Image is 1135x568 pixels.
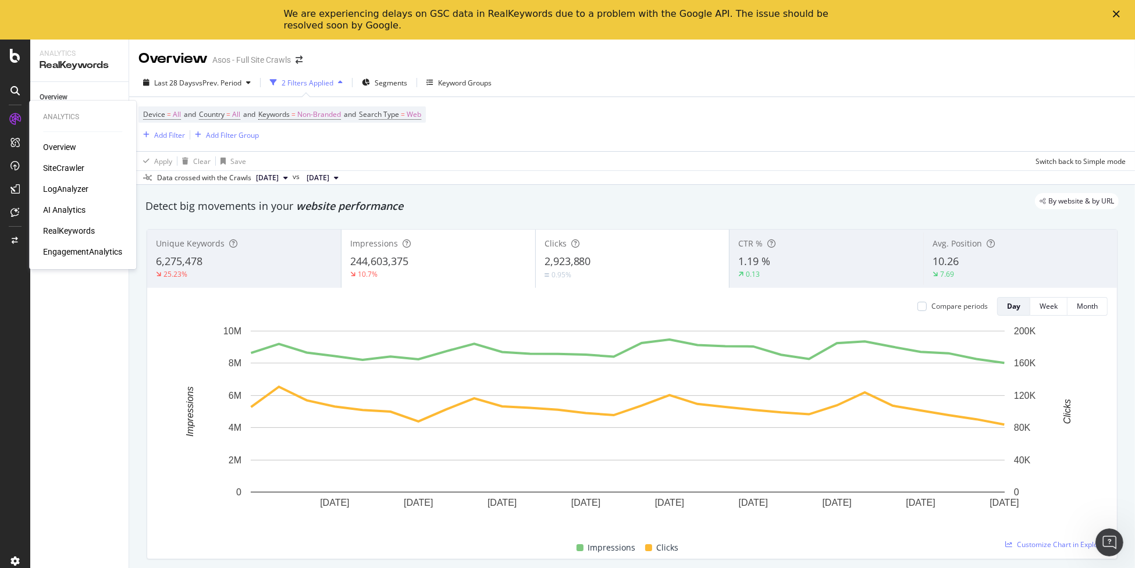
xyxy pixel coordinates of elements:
[906,498,935,508] text: [DATE]
[43,204,86,216] a: AI Analytics
[229,391,241,401] text: 6M
[545,238,567,249] span: Clicks
[1035,193,1119,209] div: legacy label
[350,238,398,249] span: Impressions
[1077,301,1098,311] div: Month
[40,91,67,103] div: Overview
[138,73,255,92] button: Last 28 DaysvsPrev. Period
[307,173,329,183] span: 2025 Sep. 9th
[1014,487,1019,497] text: 0
[154,130,185,140] div: Add Filter
[407,106,421,123] span: Web
[229,358,241,368] text: 8M
[185,387,195,437] text: Impressions
[738,254,770,268] span: 1.19 %
[43,225,95,237] a: RealKeywords
[43,183,88,195] div: LogAnalyzer
[193,156,211,166] div: Clear
[1048,198,1114,205] span: By website & by URL
[1014,391,1036,401] text: 120K
[243,109,255,119] span: and
[571,498,600,508] text: [DATE]
[1014,326,1036,336] text: 200K
[265,73,347,92] button: 2 Filters Applied
[657,541,679,555] span: Clicks
[359,109,399,119] span: Search Type
[229,455,241,465] text: 2M
[401,109,405,119] span: =
[236,487,241,497] text: 0
[404,498,433,508] text: [DATE]
[375,78,407,88] span: Segments
[43,162,84,174] a: SiteCrawler
[940,269,954,279] div: 7.69
[212,54,291,66] div: Asos - Full Site Crawls
[655,498,684,508] text: [DATE]
[154,156,172,166] div: Apply
[195,78,241,88] span: vs Prev. Period
[344,109,356,119] span: and
[43,246,122,258] a: EngagementAnalytics
[43,141,76,153] a: Overview
[357,73,412,92] button: Segments
[746,269,760,279] div: 0.13
[320,498,349,508] text: [DATE]
[226,109,230,119] span: =
[138,152,172,170] button: Apply
[40,59,119,72] div: RealKeywords
[545,254,591,268] span: 2,923,880
[43,112,122,122] div: Analytics
[1014,423,1031,433] text: 80K
[190,128,259,142] button: Add Filter Group
[138,49,208,69] div: Overview
[739,498,768,508] text: [DATE]
[143,109,165,119] span: Device
[302,171,343,185] button: [DATE]
[167,109,171,119] span: =
[933,254,959,268] span: 10.26
[40,91,120,103] a: Overview
[350,254,408,268] span: 244,603,375
[157,173,251,183] div: Data crossed with the Crawls
[138,128,185,142] button: Add Filter
[291,109,296,119] span: =
[738,238,763,249] span: CTR %
[1007,301,1020,311] div: Day
[933,238,982,249] span: Avg. Position
[251,171,293,185] button: [DATE]
[156,238,225,249] span: Unique Keywords
[931,301,988,311] div: Compare periods
[282,78,333,88] div: 2 Filters Applied
[163,269,187,279] div: 25.23%
[156,325,1099,527] svg: A chart.
[488,498,517,508] text: [DATE]
[823,498,852,508] text: [DATE]
[1068,297,1108,316] button: Month
[177,152,211,170] button: Clear
[1005,540,1108,549] a: Customize Chart in Explorer
[358,269,378,279] div: 10.7%
[990,498,1019,508] text: [DATE]
[223,326,241,336] text: 10M
[1036,156,1126,166] div: Switch back to Simple mode
[232,106,240,123] span: All
[258,109,290,119] span: Keywords
[297,106,341,123] span: Non-Branded
[293,172,302,182] span: vs
[1062,399,1072,424] text: Clicks
[1095,528,1123,556] iframe: Intercom live chat
[545,273,549,277] img: Equal
[552,270,571,280] div: 0.95%
[296,56,303,64] div: arrow-right-arrow-left
[154,78,195,88] span: Last 28 Days
[1017,540,1108,549] span: Customize Chart in Explorer
[588,541,636,555] span: Impressions
[206,130,259,140] div: Add Filter Group
[1030,297,1068,316] button: Week
[1040,301,1058,311] div: Week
